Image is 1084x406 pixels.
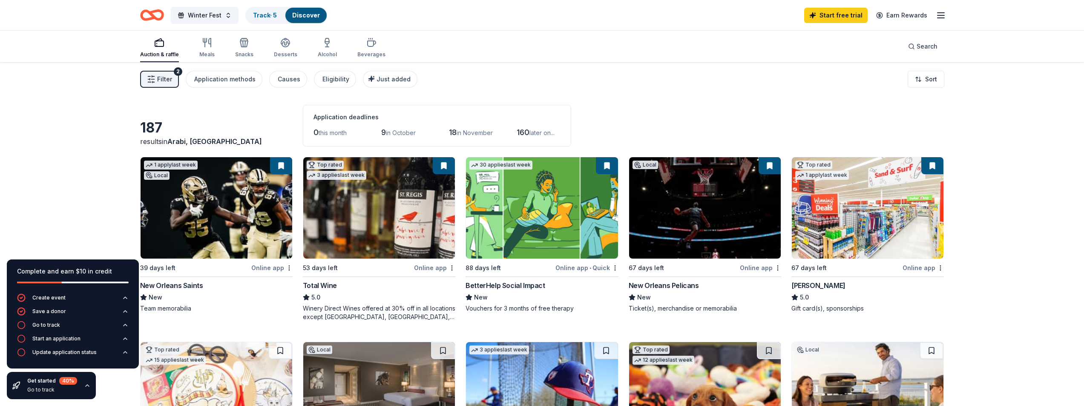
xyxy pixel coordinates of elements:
button: Desserts [274,34,297,62]
button: Go to track [17,321,129,334]
img: Image for New Orleans Saints [141,157,292,259]
div: Alcohol [318,51,337,58]
span: 9 [381,128,386,137]
div: New Orleans Saints [140,280,203,291]
button: Sort [908,71,944,88]
div: [PERSON_NAME] [791,280,845,291]
span: this month [319,129,347,136]
div: 67 days left [791,263,827,273]
div: Online app [251,262,293,273]
div: Get started [27,377,77,385]
span: • [589,265,591,271]
button: Filter2 [140,71,179,88]
button: Causes [269,71,307,88]
a: Image for New Orleans PelicansLocal67 days leftOnline appNew Orleans PelicansNewTicket(s), mercha... [629,157,781,313]
div: Application methods [194,74,256,84]
div: Gift card(s), sponsorships [791,304,944,313]
button: Update application status [17,348,129,362]
div: 67 days left [629,263,664,273]
div: 40 % [59,377,77,385]
button: Winter Fest [171,7,239,24]
a: Earn Rewards [871,8,932,23]
div: 3 applies last week [307,171,366,180]
img: Image for New Orleans Pelicans [629,157,781,259]
span: in [162,137,262,146]
div: Update application status [32,349,97,356]
span: New [637,292,651,302]
button: Create event [17,294,129,307]
img: Image for Winn-Dixie [792,157,943,259]
span: Winter Fest [188,10,221,20]
div: Top rated [795,161,832,169]
div: 12 applies last week [633,356,694,365]
span: Search [917,41,937,52]
a: Home [140,5,164,25]
a: Discover [292,12,320,19]
button: Save a donor [17,307,129,321]
img: Image for BetterHelp Social Impact [466,157,618,259]
div: 187 [140,119,293,136]
div: Top rated [307,161,344,169]
button: Beverages [357,34,385,62]
button: Search [901,38,944,55]
div: 1 apply last week [144,161,198,170]
div: Ticket(s), merchandise or memorabilia [629,304,781,313]
span: Arabi, [GEOGRAPHIC_DATA] [167,137,262,146]
button: Meals [199,34,215,62]
img: Image for Total Wine [303,157,455,259]
div: Save a donor [32,308,66,315]
div: 15 applies last week [144,356,206,365]
a: Start free trial [804,8,868,23]
div: BetterHelp Social Impact [466,280,545,291]
div: Top rated [633,346,670,354]
button: Snacks [235,34,253,62]
span: 5.0 [800,292,809,302]
div: Auction & raffle [140,51,179,58]
a: Image for Total WineTop rated3 applieslast week53 days leftOnline appTotal Wine5.0Winery Direct W... [303,157,455,321]
div: Go to track [27,386,77,393]
div: Snacks [235,51,253,58]
button: Track· 5Discover [245,7,328,24]
div: Local [633,161,658,169]
div: 30 applies last week [469,161,532,170]
div: Beverages [357,51,385,58]
span: Sort [925,74,937,84]
div: Online app [740,262,781,273]
div: Go to track [32,322,60,328]
div: 3 applies last week [469,346,529,354]
div: Total Wine [303,280,337,291]
button: Eligibility [314,71,356,88]
div: 88 days left [466,263,501,273]
a: Image for Winn-DixieTop rated1 applylast week67 days leftOnline app[PERSON_NAME]5.0Gift card(s), ... [791,157,944,313]
div: Online app [903,262,944,273]
span: 5.0 [311,292,320,302]
span: 160 [517,128,529,137]
span: 18 [449,128,457,137]
div: 1 apply last week [795,171,849,180]
span: Just added [377,75,411,83]
div: 39 days left [140,263,175,273]
a: Image for New Orleans Saints1 applylast weekLocal39 days leftOnline appNew Orleans SaintsNewTeam ... [140,157,293,313]
a: Track· 5 [253,12,277,19]
button: Alcohol [318,34,337,62]
div: Eligibility [322,74,349,84]
div: Complete and earn $10 in credit [17,266,129,276]
div: Online app Quick [555,262,618,273]
div: Local [144,171,170,180]
div: Winery Direct Wines offered at 30% off in all locations except [GEOGRAPHIC_DATA], [GEOGRAPHIC_DAT... [303,304,455,321]
span: later on... [529,129,555,136]
div: results [140,136,293,147]
div: Team memorabilia [140,304,293,313]
div: New Orleans Pelicans [629,280,699,291]
div: Meals [199,51,215,58]
div: Create event [32,294,66,301]
span: New [149,292,162,302]
div: 2 [174,67,182,76]
div: Vouchers for 3 months of free therapy [466,304,618,313]
button: Start an application [17,334,129,348]
span: in October [386,129,416,136]
div: Top rated [144,346,181,354]
button: Just added [363,71,417,88]
div: Local [307,346,332,354]
div: 53 days left [303,263,338,273]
